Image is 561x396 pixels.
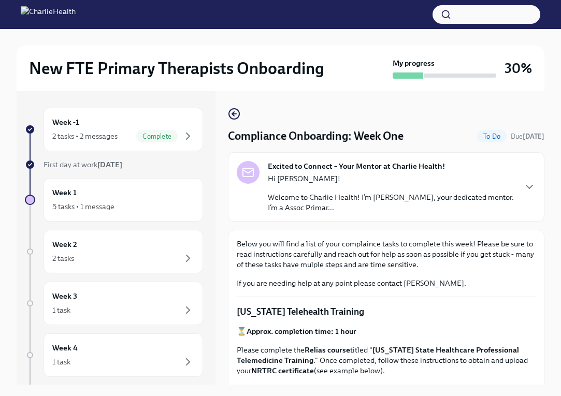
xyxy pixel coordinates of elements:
span: Due [511,133,544,140]
div: 1 task [52,305,70,315]
p: If you are needing help at any point please contact [PERSON_NAME]. [237,278,536,288]
h3: 30% [505,59,532,78]
strong: [DATE] [97,160,122,169]
h6: Week -1 [52,116,79,128]
span: Complete [136,133,178,140]
p: [US_STATE] Telehealth Training [237,305,536,318]
a: Week 22 tasks [25,230,203,273]
span: August 24th, 2025 10:00 [511,131,544,141]
strong: Approx. completion time: 1 hour [247,327,356,336]
strong: NRTRC certificate [251,366,314,375]
h4: Compliance Onboarding: Week One [228,128,404,144]
strong: Excited to Connect – Your Mentor at Charlie Health! [268,161,445,171]
h6: Week 3 [52,290,77,302]
strong: My progress [393,58,435,68]
span: First day at work [44,160,122,169]
a: Week 31 task [25,282,203,325]
h6: Week 4 [52,342,78,354]
h6: Week 2 [52,239,77,250]
img: CharlieHealth [21,6,76,23]
div: 1 task [52,357,70,367]
strong: [US_STATE] State Healthcare Professional Telemedicine Training [237,345,519,365]
strong: Relias course [305,345,350,355]
div: 2 tasks • 2 messages [52,131,118,141]
h6: Week 1 [52,187,77,198]
a: Week 15 tasks • 1 message [25,178,203,222]
h2: New FTE Primary Therapists Onboarding [29,58,324,79]
p: Please complete the titled " ." Once completed, follow these instructions to obtain and upload yo... [237,345,536,376]
div: 5 tasks • 1 message [52,201,114,212]
a: Week 41 task [25,333,203,377]
strong: [DATE] [523,133,544,140]
p: Welcome to Charlie Health! I’m [PERSON_NAME], your dedicated mentor. I’m a Assoc Primar... [268,192,515,213]
span: To Do [477,133,507,140]
p: Below you will find a list of your complaince tasks to complete this week! Please be sure to read... [237,239,536,270]
a: First day at work[DATE] [25,159,203,170]
p: ⏳ [237,326,536,336]
a: Week -12 tasks • 2 messagesComplete [25,108,203,151]
div: 2 tasks [52,253,74,263]
p: Hi [PERSON_NAME]! [268,173,515,184]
